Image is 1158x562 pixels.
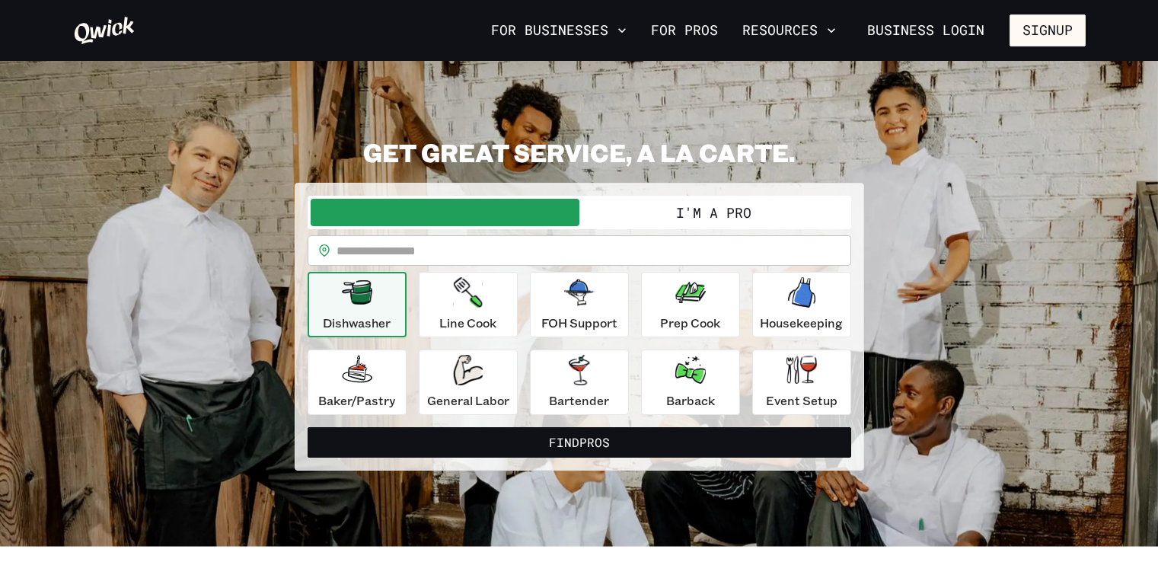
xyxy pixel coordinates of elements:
[308,272,407,337] button: Dishwasher
[485,18,633,43] button: For Businesses
[641,272,740,337] button: Prep Cook
[308,427,851,458] button: FindPros
[530,272,629,337] button: FOH Support
[645,18,724,43] a: For Pros
[666,391,715,410] p: Barback
[295,137,864,168] h2: GET GREAT SERVICE, A LA CARTE.
[660,314,720,332] p: Prep Cook
[419,350,518,415] button: General Labor
[1010,14,1086,46] button: Signup
[760,314,843,332] p: Housekeeping
[541,314,617,332] p: FOH Support
[311,199,579,226] button: I'm a Business
[308,350,407,415] button: Baker/Pastry
[854,14,997,46] a: Business Login
[736,18,842,43] button: Resources
[766,391,837,410] p: Event Setup
[318,391,395,410] p: Baker/Pastry
[641,350,740,415] button: Barback
[530,350,629,415] button: Bartender
[752,350,851,415] button: Event Setup
[752,272,851,337] button: Housekeeping
[549,391,609,410] p: Bartender
[323,314,391,332] p: Dishwasher
[427,391,509,410] p: General Labor
[579,199,848,226] button: I'm a Pro
[439,314,496,332] p: Line Cook
[419,272,518,337] button: Line Cook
